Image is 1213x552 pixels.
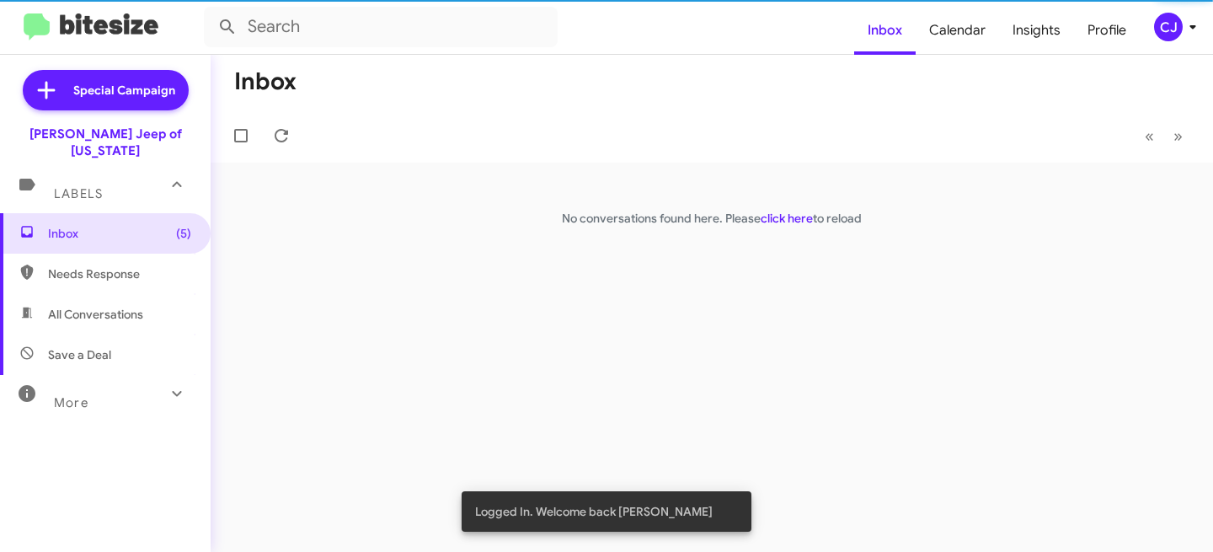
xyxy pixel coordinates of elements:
[475,503,713,520] span: Logged In. Welcome back [PERSON_NAME]
[48,346,111,363] span: Save a Deal
[176,225,191,242] span: (5)
[1074,6,1140,55] a: Profile
[234,68,297,95] h1: Inbox
[48,306,143,323] span: All Conversations
[1154,13,1183,41] div: CJ
[1136,119,1193,153] nav: Page navigation example
[73,82,175,99] span: Special Campaign
[761,211,813,226] a: click here
[916,6,999,55] a: Calendar
[854,6,916,55] a: Inbox
[54,395,88,410] span: More
[999,6,1074,55] a: Insights
[1145,126,1154,147] span: «
[48,225,191,242] span: Inbox
[204,7,558,47] input: Search
[211,210,1213,227] p: No conversations found here. Please to reload
[1173,126,1183,147] span: »
[54,186,103,201] span: Labels
[1140,13,1194,41] button: CJ
[1163,119,1193,153] button: Next
[23,70,189,110] a: Special Campaign
[1135,119,1164,153] button: Previous
[48,265,191,282] span: Needs Response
